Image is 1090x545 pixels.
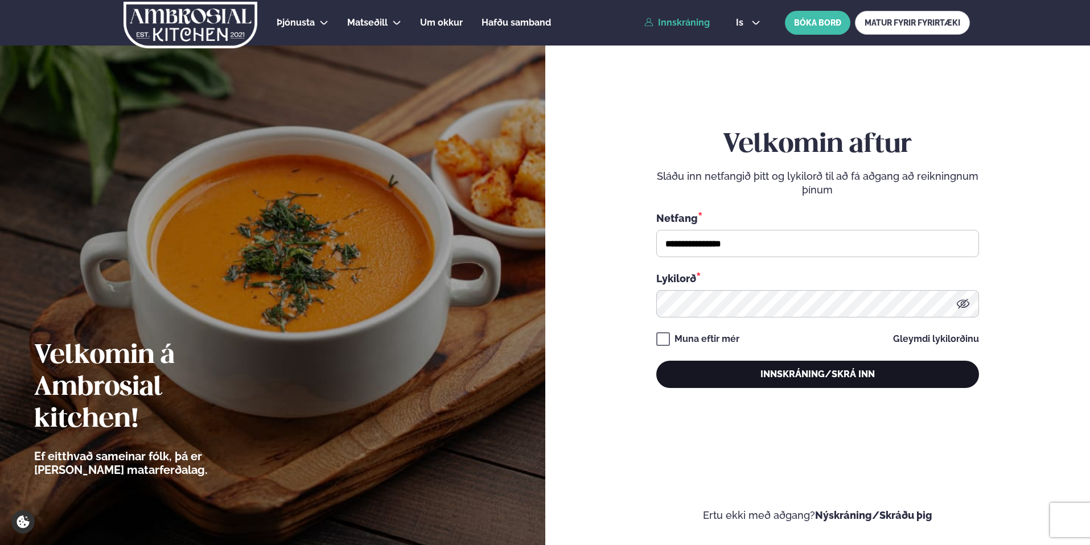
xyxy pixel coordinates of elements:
[656,170,979,197] p: Sláðu inn netfangið þitt og lykilorð til að fá aðgang að reikningnum þínum
[122,2,258,48] img: logo
[482,16,551,30] a: Hafðu samband
[11,510,35,534] a: Cookie settings
[855,11,970,35] a: MATUR FYRIR FYRIRTÆKI
[727,18,770,27] button: is
[277,16,315,30] a: Þjónusta
[482,17,551,28] span: Hafðu samband
[893,335,979,344] a: Gleymdi lykilorðinu
[656,210,979,225] div: Netfang
[420,16,463,30] a: Um okkur
[656,129,979,161] h2: Velkomin aftur
[34,340,270,436] h2: Velkomin á Ambrosial kitchen!
[420,17,463,28] span: Um okkur
[656,271,979,286] div: Lykilorð
[347,16,388,30] a: Matseðill
[644,18,710,28] a: Innskráning
[579,509,1056,522] p: Ertu ekki með aðgang?
[34,449,270,477] p: Ef eitthvað sameinar fólk, þá er [PERSON_NAME] matarferðalag.
[736,18,747,27] span: is
[347,17,388,28] span: Matseðill
[656,361,979,388] button: Innskráning/Skrá inn
[277,17,315,28] span: Þjónusta
[785,11,850,35] button: BÓKA BORÐ
[815,509,932,521] a: Nýskráning/Skráðu þig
